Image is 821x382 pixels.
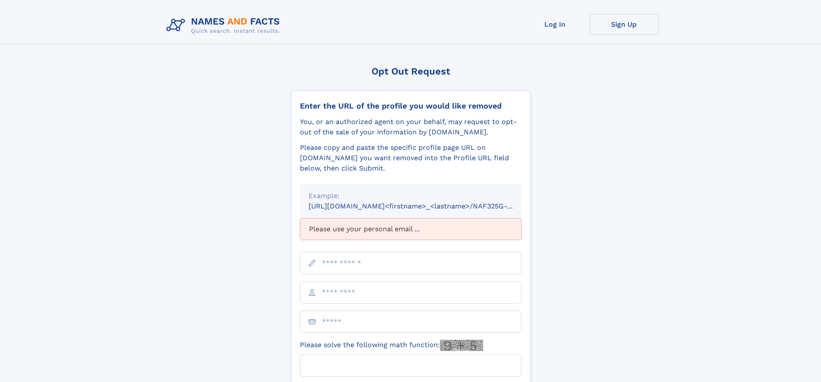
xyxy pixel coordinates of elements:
div: Please use your personal email ... [300,218,521,240]
div: Example: [309,191,513,201]
div: Opt Out Request [291,66,531,77]
small: [URL][DOMAIN_NAME]<firstname>_<lastname>/NAF325G-xxxxxxxx [309,202,538,210]
img: Logo Names and Facts [163,14,287,37]
a: Log In [521,14,590,35]
div: Enter the URL of the profile you would like removed [300,101,521,111]
label: Please solve the following math function: [300,340,483,351]
a: Sign Up [590,14,659,35]
div: Please copy and paste the specific profile page URL on [DOMAIN_NAME] you want removed into the Pr... [300,143,521,174]
div: You, or an authorized agent on your behalf, may request to opt-out of the sale of your informatio... [300,117,521,137]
